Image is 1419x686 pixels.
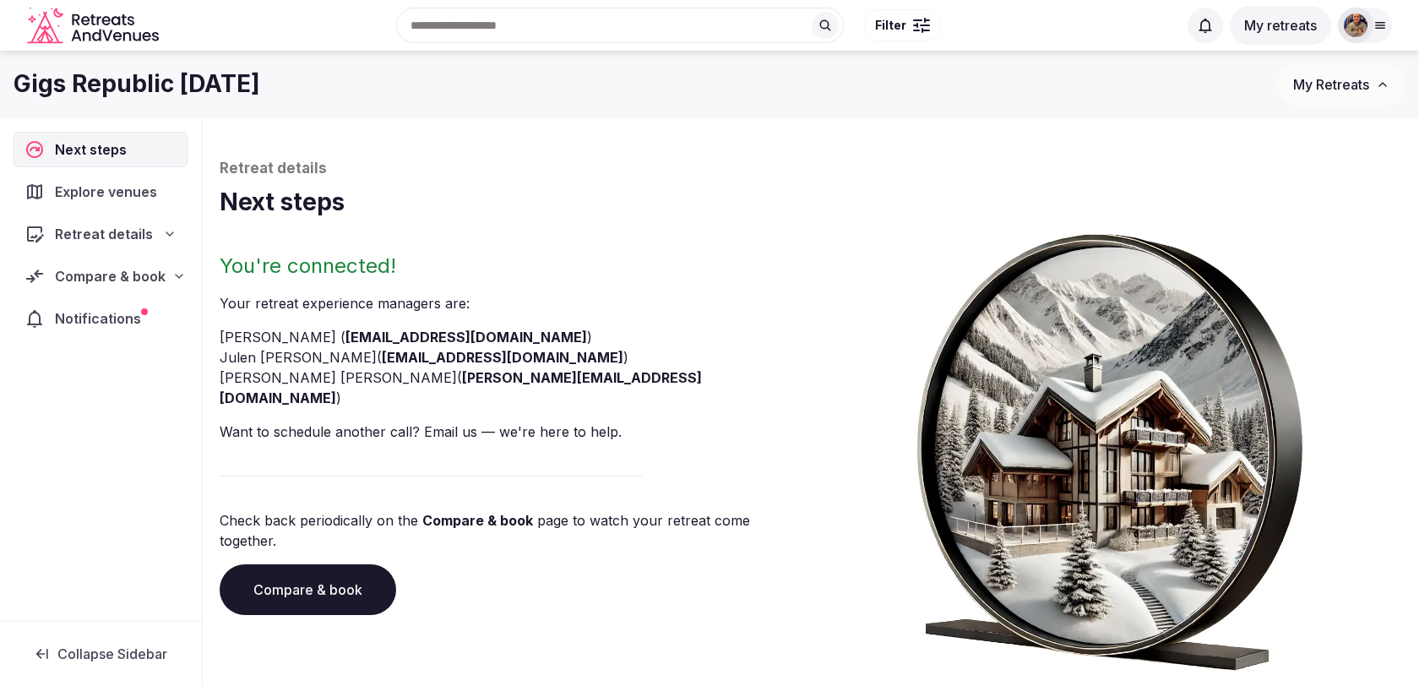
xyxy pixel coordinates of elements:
li: [PERSON_NAME] ( ) [220,327,804,347]
span: Explore venues [55,182,164,202]
li: Julen [PERSON_NAME] ( ) [220,347,804,367]
p: Check back periodically on the page to watch your retreat come together. [220,510,804,551]
a: Next steps [14,132,188,167]
span: Next steps [55,139,133,160]
p: Your retreat experience manager s are : [220,293,804,313]
h2: You're connected! [220,253,804,280]
a: [EMAIL_ADDRESS][DOMAIN_NAME] [345,329,587,346]
a: [EMAIL_ADDRESS][DOMAIN_NAME] [382,349,623,366]
button: My Retreats [1277,63,1405,106]
span: Compare & book [55,266,166,286]
a: Notifications [14,301,188,336]
button: Filter [864,9,941,41]
span: Retreat details [55,224,153,244]
a: [PERSON_NAME][EMAIL_ADDRESS][DOMAIN_NAME] [220,369,702,406]
p: Retreat details [220,159,1402,179]
h1: Next steps [220,186,1402,219]
img: julen [1344,14,1367,37]
a: Visit the homepage [27,7,162,45]
li: [PERSON_NAME] [PERSON_NAME] ( ) [220,367,804,408]
a: Compare & book [220,564,396,615]
a: Explore venues [14,174,188,210]
p: Want to schedule another call? Email us — we're here to help. [220,422,804,442]
span: Collapse Sidebar [57,645,167,662]
a: Compare & book [422,512,533,529]
img: Winter chalet retreat in picture frame [885,219,1335,671]
span: Notifications [55,308,148,329]
button: Collapse Sidebar [14,635,188,672]
button: My retreats [1230,6,1331,45]
span: My Retreats [1293,76,1369,93]
a: My retreats [1230,17,1331,34]
h1: Gigs Republic [DATE] [14,68,260,101]
span: Filter [875,17,906,34]
svg: Retreats and Venues company logo [27,7,162,45]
